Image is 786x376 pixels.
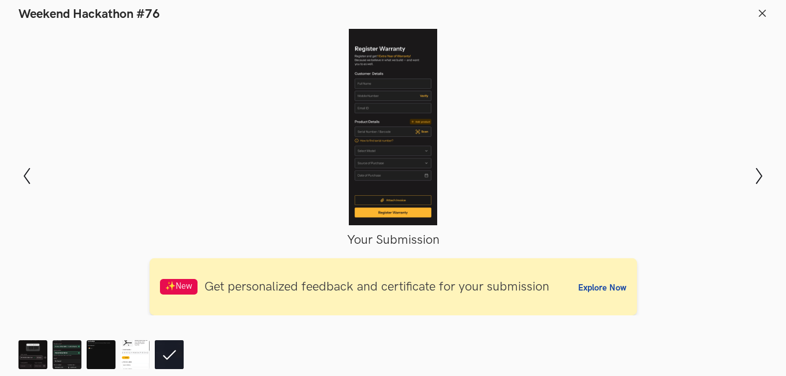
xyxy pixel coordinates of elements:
img: atomberg_challenge_Rati_Agarwal.png [53,340,81,369]
span: Your Submission [347,232,439,248]
img: Atomberg_-_Ankit_Dutta.jpg [121,340,150,369]
span: ✨New [160,279,198,295]
span: Explore Now [578,283,627,293]
img: Atomberg_Warranty_Revamp_-_Pulkit_Yadav.png [18,340,47,369]
span: Get personalized feedback and certificate for your submission [204,279,549,295]
img: Atomberg_Srinivasan.png [87,340,116,369]
a: ✨New Get personalized feedback and certificate for your submissionExplore Now [150,258,637,315]
h1: Weekend Hackathon #76 [18,7,160,22]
